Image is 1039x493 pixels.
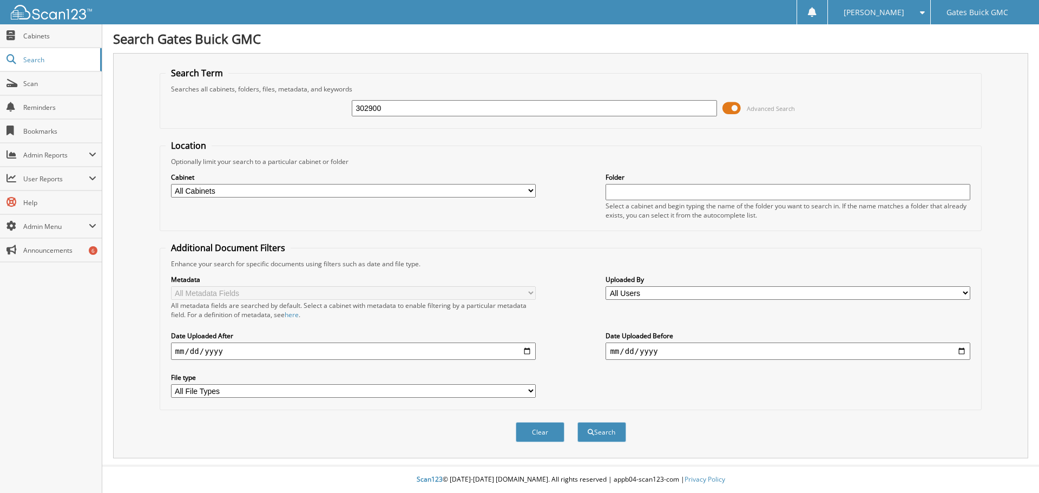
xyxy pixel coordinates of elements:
label: File type [171,373,536,382]
span: Scan123 [417,475,443,484]
label: Cabinet [171,173,536,182]
legend: Location [166,140,212,152]
input: start [171,343,536,360]
span: Search [23,55,95,64]
button: Search [577,422,626,442]
span: Announcements [23,246,96,255]
input: end [606,343,970,360]
span: [PERSON_NAME] [844,9,904,16]
label: Folder [606,173,970,182]
div: Optionally limit your search to a particular cabinet or folder [166,157,976,166]
span: Reminders [23,103,96,112]
span: Advanced Search [747,104,795,113]
div: All metadata fields are searched by default. Select a cabinet with metadata to enable filtering b... [171,301,536,319]
span: Admin Reports [23,150,89,160]
label: Uploaded By [606,275,970,284]
span: Admin Menu [23,222,89,231]
div: Searches all cabinets, folders, files, metadata, and keywords [166,84,976,94]
label: Date Uploaded After [171,331,536,340]
label: Date Uploaded Before [606,331,970,340]
div: © [DATE]-[DATE] [DOMAIN_NAME]. All rights reserved | appb04-scan123-com | [102,466,1039,493]
span: Bookmarks [23,127,96,136]
legend: Search Term [166,67,228,79]
span: User Reports [23,174,89,183]
button: Clear [516,422,564,442]
a: Privacy Policy [685,475,725,484]
div: Select a cabinet and begin typing the name of the folder you want to search in. If the name match... [606,201,970,220]
div: 6 [89,246,97,255]
img: scan123-logo-white.svg [11,5,92,19]
span: Cabinets [23,31,96,41]
span: Scan [23,79,96,88]
a: here [285,310,299,319]
legend: Additional Document Filters [166,242,291,254]
span: Help [23,198,96,207]
span: Gates Buick GMC [946,9,1008,16]
label: Metadata [171,275,536,284]
h1: Search Gates Buick GMC [113,30,1028,48]
div: Enhance your search for specific documents using filters such as date and file type. [166,259,976,268]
